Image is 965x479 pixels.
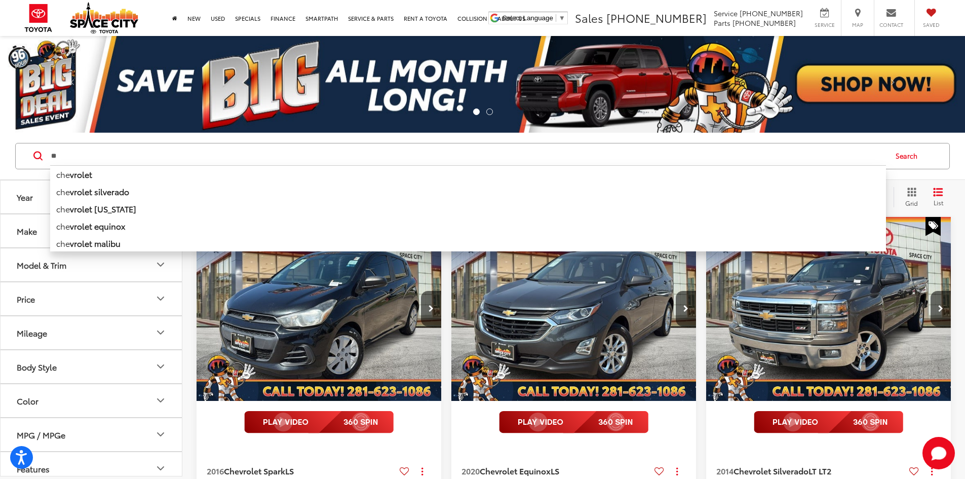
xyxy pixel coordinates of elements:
a: 2014Chevrolet SilveradoLT LT2 [716,465,905,476]
div: Color [17,396,38,406]
svg: Start Chat [922,437,955,469]
button: PricePrice [1,282,183,315]
span: Grid [905,199,918,207]
button: MileageMileage [1,316,183,349]
b: vrolet [US_STATE] [70,203,136,214]
div: Features [155,462,167,474]
a: 2020Chevrolet EquinoxLS [461,465,650,476]
button: Next image [931,291,951,326]
button: Search [886,143,932,169]
span: Chevrolet Spark [224,465,285,476]
a: 2016 Chevrolet Spark LS2016 Chevrolet Spark LS2016 Chevrolet Spark LS2016 Chevrolet Spark LS [196,217,442,401]
div: 2020 Chevrolet Equinox LS 0 [451,217,697,401]
span: List [933,198,943,207]
div: Make [17,226,37,236]
div: Features [17,464,50,473]
b: vrolet [70,168,92,180]
span: Parts [714,18,730,28]
span: Service [714,8,738,18]
span: ▼ [559,14,565,22]
b: vrolet silverado [70,186,129,197]
div: Model & Trim [17,260,66,270]
span: LS [551,465,559,476]
img: full motion video [499,411,648,433]
span: Chevrolet Equinox [480,465,551,476]
b: vrolet malibu [70,237,121,249]
div: Model & Trim [155,259,167,271]
span: Select Language [503,14,553,22]
span: LT LT2 [808,465,831,476]
span: Contact [879,21,903,28]
div: Price [155,292,167,305]
a: 2016Chevrolet SparkLS [207,465,396,476]
li: che [50,217,886,235]
span: Service [813,21,836,28]
span: Special [925,217,941,236]
button: MPG / MPGeMPG / MPGe [1,418,183,451]
span: dropdown dots [676,467,678,475]
div: MPG / MPGe [155,428,167,440]
span: Chevrolet Silverado [734,465,808,476]
b: vrolet equinox [70,220,125,232]
div: Color [155,394,167,407]
span: [PHONE_NUMBER] [732,18,796,28]
li: che [50,183,886,200]
span: 2020 [461,465,480,476]
span: 2014 [716,465,734,476]
div: Body Style [17,362,57,372]
button: Toggle Chat Window [922,437,955,469]
img: 2020 Chevrolet Equinox LS [451,217,697,402]
span: 2016 [207,465,224,476]
img: full motion video [754,411,903,433]
button: ColorColor [1,384,183,417]
div: 2014 Chevrolet Silverado LT LT2 0 [706,217,952,401]
img: 2016 Chevrolet Spark LS [196,217,442,402]
li: che [50,165,886,183]
li: che [50,235,886,252]
span: Map [846,21,869,28]
img: full motion video [244,411,394,433]
button: YearYear [1,180,183,213]
span: dropdown dots [931,467,933,475]
div: Price [17,294,35,304]
div: Mileage [17,328,47,338]
span: [PHONE_NUMBER] [606,10,707,26]
button: Body StyleBody Style [1,350,183,383]
a: 2020 Chevrolet Equinox LS2020 Chevrolet Equinox LS2020 Chevrolet Equinox LS2020 Chevrolet Equinox LS [451,217,697,401]
input: Search by Make, Model, or Keyword [50,144,886,168]
button: Next image [421,291,441,326]
a: 2014 Chevrolet Silverado LT LT22014 Chevrolet Silverado LT LT22014 Chevrolet Silverado LT LT22014... [706,217,952,401]
span: dropdown dots [421,467,423,475]
div: Body Style [155,360,167,373]
button: MakeMake [1,214,183,247]
div: Mileage [155,326,167,339]
li: che [50,200,886,217]
span: LS [285,465,294,476]
div: MPG / MPGe [17,430,65,439]
div: Year [17,192,33,202]
img: Space City Toyota [70,2,138,33]
button: Next image [676,291,696,326]
img: 2014 Chevrolet Silverado LT LT2 [706,217,952,402]
div: 2016 Chevrolet Spark LS 0 [196,217,442,401]
button: Model & TrimModel & Trim [1,248,183,281]
span: Saved [920,21,942,28]
button: List View [925,187,951,207]
button: Grid View [894,187,925,207]
a: Select Language​ [503,14,565,22]
span: [PHONE_NUMBER] [740,8,803,18]
span: Sales [575,10,603,26]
